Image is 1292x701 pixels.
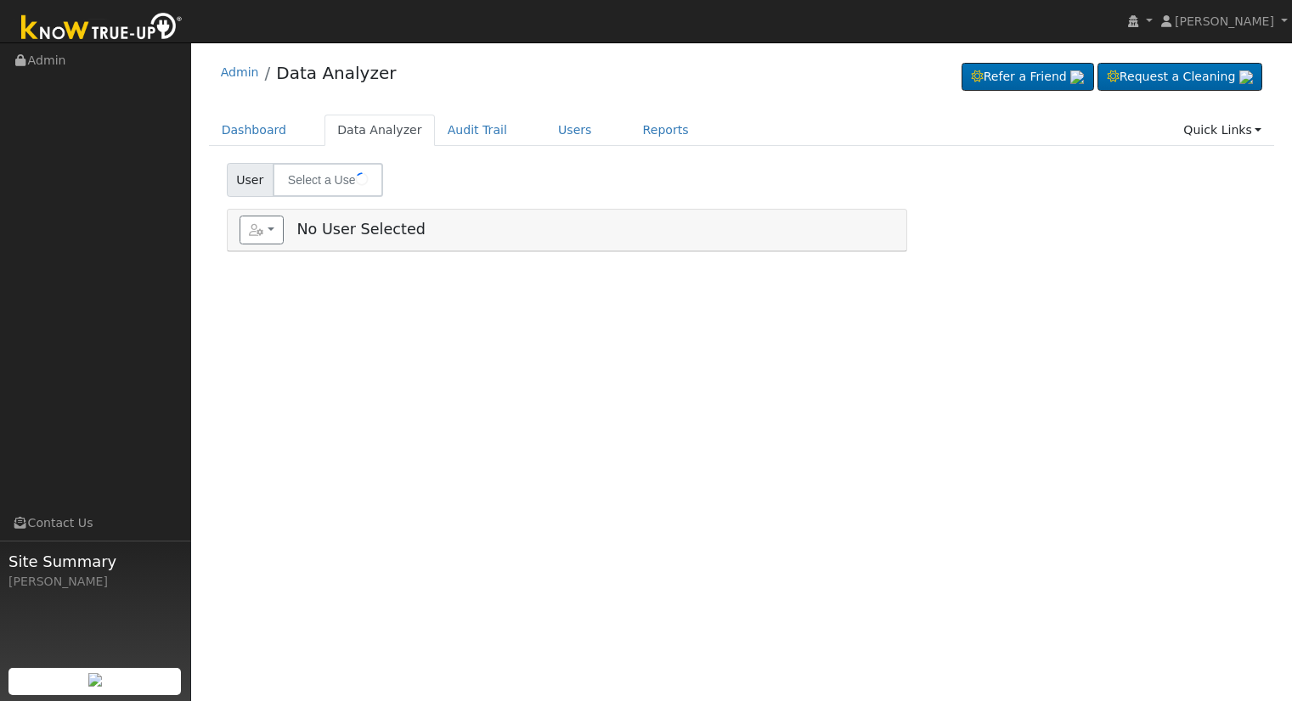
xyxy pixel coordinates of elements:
span: [PERSON_NAME] [1175,14,1274,28]
div: [PERSON_NAME] [8,573,182,591]
span: Site Summary [8,550,182,573]
a: Refer a Friend [962,63,1094,92]
img: retrieve [88,673,102,687]
a: Admin [221,65,259,79]
img: Know True-Up [13,9,191,48]
a: Quick Links [1171,115,1274,146]
a: Audit Trail [435,115,520,146]
h5: No User Selected [240,216,894,244]
a: Reports [630,115,702,146]
input: Select a User [273,163,383,197]
a: Data Analyzer [324,115,435,146]
a: Data Analyzer [276,63,396,83]
a: Users [545,115,605,146]
a: Request a Cleaning [1097,63,1262,92]
a: Dashboard [209,115,300,146]
img: retrieve [1239,70,1253,84]
span: User [227,163,274,197]
img: retrieve [1070,70,1084,84]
